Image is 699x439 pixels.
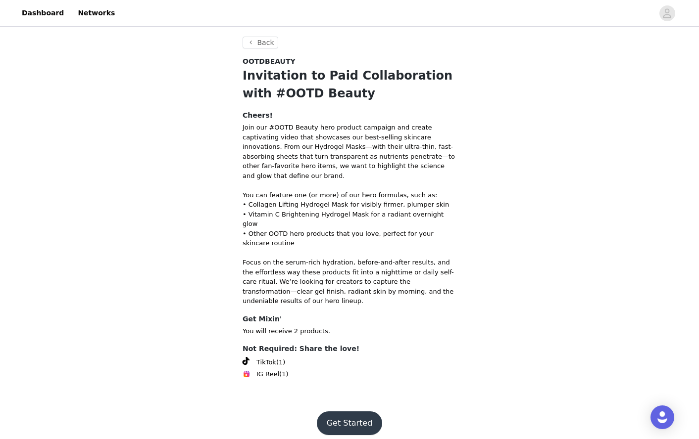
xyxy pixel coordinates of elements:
[256,357,276,367] span: TikTok
[279,369,288,379] span: (1)
[650,405,674,429] div: Open Intercom Messenger
[72,2,121,24] a: Networks
[243,370,250,378] img: Instagram Reels Icon
[243,67,456,102] h1: Invitation to Paid Collaboration with #OOTD Beauty
[243,314,456,324] h4: Get Mixin'
[16,2,70,24] a: Dashboard
[243,123,456,306] p: Join our #OOTD Beauty hero product campaign and create captivating video that showcases our best-...
[243,37,278,48] button: Back
[317,411,383,435] button: Get Started
[243,110,456,121] h4: Cheers!
[243,344,456,354] h4: Not Required: Share the love!
[276,357,285,367] span: (1)
[243,56,296,67] span: OOTDBEAUTY
[256,369,279,379] span: IG Reel
[243,326,456,336] p: You will receive 2 products.
[662,5,672,21] div: avatar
